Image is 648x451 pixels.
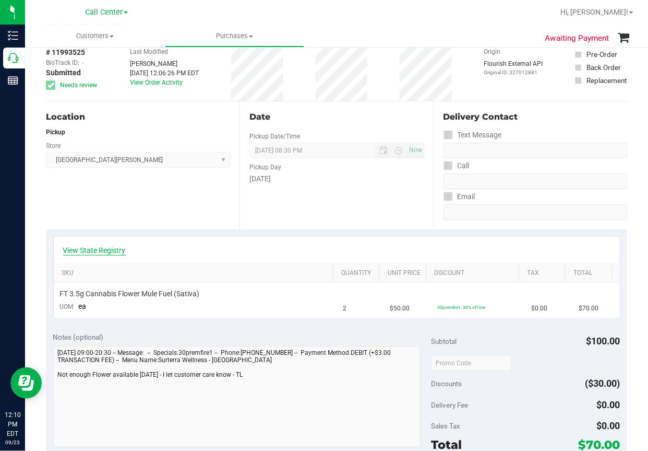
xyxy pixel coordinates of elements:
span: Purchases [165,31,304,41]
span: $0.00 [597,420,620,431]
div: Back Order [586,62,621,73]
a: Unit Price [388,269,422,277]
a: SKU [62,269,329,277]
div: Pre-Order [586,49,617,60]
div: Replacement [586,75,627,86]
inline-svg: Inventory [8,30,18,41]
span: Delivery Fee [431,401,468,409]
span: - [82,58,83,67]
a: Tax [527,269,562,277]
span: $70.00 [579,304,598,314]
div: [DATE] 12:06:26 PM EDT [130,68,199,78]
span: Hi, [PERSON_NAME]! [560,8,628,16]
span: ea [79,302,87,310]
a: Customers [25,25,165,47]
span: Sales Tax [431,422,460,430]
p: Original ID: 327012881 [484,68,543,76]
span: ($30.00) [585,378,620,389]
span: UOM [60,303,74,310]
span: 2 [343,304,346,314]
label: Pickup Date/Time [249,132,300,141]
iframe: Resource center [10,367,42,399]
div: [PERSON_NAME] [130,59,199,68]
span: FT 3.5g Cannabis Flower Mule Fuel (Sativa) [60,289,200,299]
a: Quantity [341,269,376,277]
label: Email [443,189,475,204]
label: Last Modified [130,47,169,56]
span: Needs review [60,80,97,90]
p: 12:10 PM EDT [5,410,20,438]
p: 09/23 [5,438,20,446]
div: Date [249,111,424,123]
div: [DATE] [249,174,424,184]
span: $50.00 [390,304,410,314]
strong: Pickup [46,129,65,136]
span: Notes (optional) [53,333,104,341]
input: Format: (999) 999-9999 [443,174,627,189]
label: Pickup Day [249,163,281,172]
span: Discounts [431,374,462,393]
span: $0.00 [597,399,620,410]
a: Discount [434,269,515,277]
span: Customers [25,31,165,41]
span: BioTrack ID: [46,58,79,67]
span: $100.00 [586,336,620,346]
a: View Order Activity [130,79,183,86]
inline-svg: Call Center [8,53,18,63]
div: Location [46,111,230,123]
input: Format: (999) 999-9999 [443,143,627,158]
span: Awaiting Payment [545,32,609,44]
label: Origin [484,47,500,56]
div: Flourish External API [484,59,543,76]
label: Store [46,141,61,151]
div: Delivery Contact [443,111,627,123]
a: View State Registry [63,245,126,256]
inline-svg: Reports [8,75,18,86]
span: 30premfire1: 30% off line [437,305,485,310]
span: Subtotal [431,337,457,345]
a: Total [574,269,608,277]
label: Call [443,158,470,174]
span: Call Center [85,8,123,17]
label: Text Message [443,128,502,143]
span: # 11993525 [46,47,85,58]
a: Purchases [165,25,305,47]
input: Promo Code [431,355,512,371]
span: $0.00 [532,304,548,314]
span: Submitted [46,67,81,78]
